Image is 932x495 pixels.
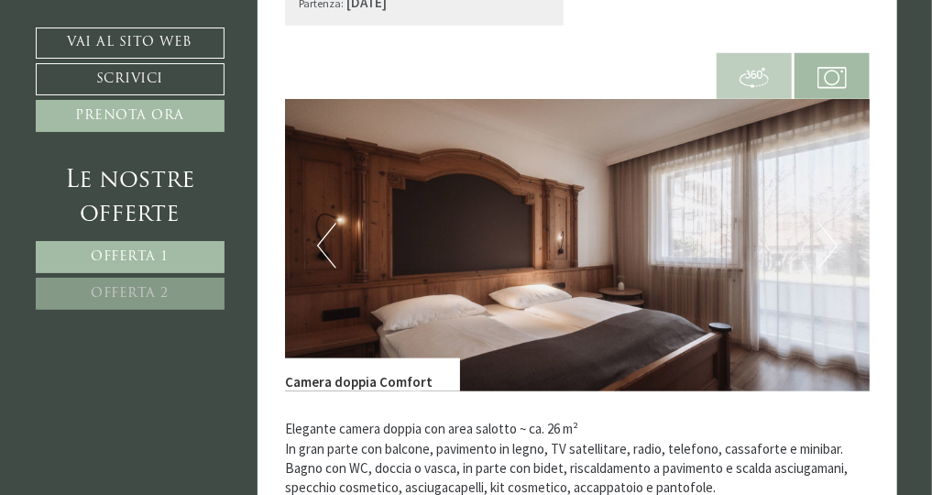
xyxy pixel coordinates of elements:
button: Next [818,223,838,269]
div: Montis – Active Nature Spa [27,52,243,66]
button: Previous [317,223,336,269]
img: camera.svg [817,63,847,93]
a: Scrivici [36,63,225,95]
div: Buon giorno, come possiamo aiutarla? [14,49,252,101]
span: Offerta 2 [91,287,169,301]
img: image [285,99,870,391]
img: 360-grad.svg [740,63,769,93]
span: Offerta 1 [91,250,169,264]
div: Camera doppia Comfort [285,358,460,391]
a: Prenota ora [36,100,225,132]
a: Vai al sito web [36,27,225,59]
div: Le nostre offerte [36,164,225,232]
div: mercoledì [247,14,339,43]
small: 18:50 [27,85,243,97]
